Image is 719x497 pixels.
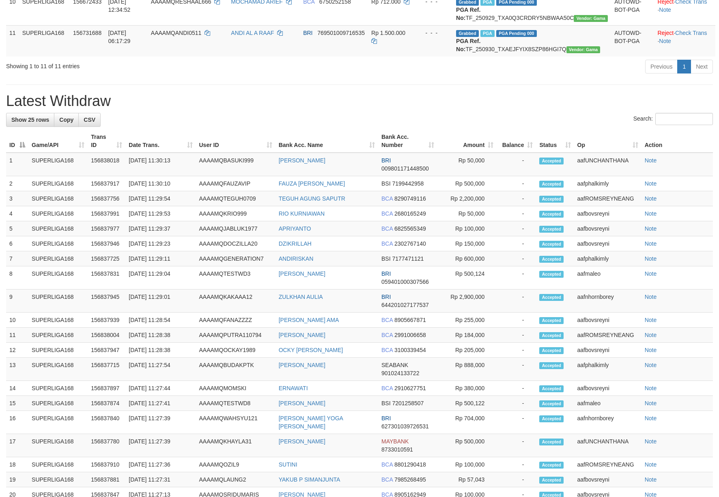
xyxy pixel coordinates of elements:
[371,30,405,36] span: Rp 1.500.000
[539,415,564,422] span: Accepted
[437,221,497,236] td: Rp 100,000
[125,343,196,358] td: [DATE] 11:28:38
[196,434,276,457] td: AAAAMQKHAYLA31
[88,343,125,358] td: 156837947
[151,30,202,36] span: AAAAMQANDI0511
[6,251,28,266] td: 7
[574,176,642,191] td: aafphalkimly
[657,30,674,36] a: Reject
[381,317,393,323] span: BCA
[88,381,125,396] td: 156837897
[196,290,276,313] td: AAAAMQKAKAAA12
[394,385,426,391] span: Copy 2910627751 to clipboard
[196,206,276,221] td: AAAAMQKRIO999
[645,294,657,300] a: Note
[88,411,125,434] td: 156837840
[88,153,125,176] td: 156838018
[574,328,642,343] td: aafROMSREYNEANG
[574,236,642,251] td: aafbovsreyni
[437,328,497,343] td: Rp 184,000
[279,255,314,262] a: ANDIRISKAN
[645,317,657,323] a: Note
[11,117,49,123] span: Show 25 rows
[437,251,497,266] td: Rp 600,000
[6,221,28,236] td: 5
[196,328,276,343] td: AAAAMQPUTRA110794
[437,176,497,191] td: Rp 500,000
[381,438,409,445] span: MAYBANK
[381,294,391,300] span: BRI
[381,180,391,187] span: BSI
[196,153,276,176] td: AAAAMQBASUKI999
[497,396,536,411] td: -
[279,385,308,391] a: ERNAWATI
[279,476,340,483] a: YAKUB P SIMANJUNTA
[645,210,657,217] a: Note
[303,30,312,36] span: BRI
[6,411,28,434] td: 16
[381,446,413,453] span: Copy 8733010591 to clipboard
[381,165,429,172] span: Copy 009801171448500 to clipboard
[539,181,564,188] span: Accepted
[437,206,497,221] td: Rp 50,000
[394,332,426,338] span: Copy 2991006658 to clipboard
[574,313,642,328] td: aafbovsreyni
[125,221,196,236] td: [DATE] 11:29:37
[88,206,125,221] td: 156837991
[73,30,101,36] span: 156731688
[539,362,564,369] span: Accepted
[381,362,408,368] span: SEABANK
[78,113,101,127] a: CSV
[645,415,657,421] a: Note
[378,130,437,153] th: Bank Acc. Number: activate to sort column ascending
[456,6,480,21] b: PGA Ref. No:
[196,313,276,328] td: AAAAMQFANAZZZZ
[6,93,713,109] h1: Latest Withdraw
[381,370,419,376] span: Copy 901024133722 to clipboard
[497,343,536,358] td: -
[28,206,88,221] td: SUPERLIGA168
[574,191,642,206] td: aafROMSREYNEANG
[88,358,125,381] td: 156837715
[28,381,88,396] td: SUPERLIGA168
[437,290,497,313] td: Rp 2,900,000
[659,6,671,13] a: Note
[539,211,564,218] span: Accepted
[645,385,657,391] a: Note
[88,221,125,236] td: 156837977
[566,46,601,53] span: Vendor URL: https://trx31.1velocity.biz
[88,328,125,343] td: 156838004
[480,30,495,37] span: Marked by aafromsomean
[574,206,642,221] td: aafbovsreyni
[88,266,125,290] td: 156837831
[394,225,426,232] span: Copy 6825565349 to clipboard
[88,251,125,266] td: 156837725
[196,176,276,191] td: AAAAMQFAUZAVIP
[59,117,73,123] span: Copy
[19,25,70,56] td: SUPERLIGA168
[6,343,28,358] td: 12
[645,240,657,247] a: Note
[6,206,28,221] td: 4
[279,157,325,164] a: [PERSON_NAME]
[125,153,196,176] td: [DATE] 11:30:13
[381,302,429,308] span: Copy 644201027177537 to clipboard
[574,266,642,290] td: aafmaleo
[642,130,713,153] th: Action
[574,396,642,411] td: aafmaleo
[437,343,497,358] td: Rp 205,000
[645,347,657,353] a: Note
[437,313,497,328] td: Rp 255,000
[6,130,28,153] th: ID: activate to sort column descending
[437,266,497,290] td: Rp 500,124
[6,59,293,70] div: Showing 1 to 11 of 11 entries
[497,411,536,434] td: -
[196,381,276,396] td: AAAAMQMOMSKI
[539,439,564,445] span: Accepted
[497,358,536,381] td: -
[456,30,479,37] span: Grabbed
[497,251,536,266] td: -
[125,290,196,313] td: [DATE] 11:29:01
[196,411,276,434] td: AAAAMQWAHSYU121
[28,176,88,191] td: SUPERLIGA168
